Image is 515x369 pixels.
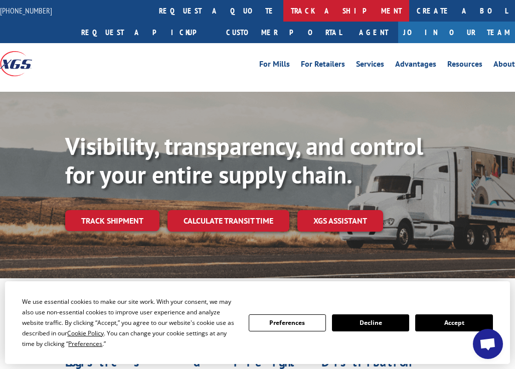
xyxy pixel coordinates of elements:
span: Preferences [68,339,102,348]
span: Cookie Policy [67,329,104,337]
a: Join Our Team [398,22,515,43]
button: Preferences [249,314,326,331]
div: We use essential cookies to make our site work. With your consent, we may also use non-essential ... [22,296,236,349]
a: Services [356,60,384,71]
a: About [493,60,515,71]
a: Request a pickup [74,22,219,43]
a: Track shipment [65,210,159,231]
a: Calculate transit time [167,210,289,232]
button: Accept [415,314,492,331]
a: Advantages [395,60,436,71]
a: For Mills [259,60,290,71]
b: Visibility, transparency, and control for your entire supply chain. [65,130,423,191]
button: Decline [332,314,409,331]
a: Resources [447,60,482,71]
a: Open chat [473,329,503,359]
a: Customer Portal [219,22,349,43]
a: XGS ASSISTANT [297,210,383,232]
a: For Retailers [301,60,345,71]
a: Agent [349,22,398,43]
div: Cookie Consent Prompt [5,281,510,364]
